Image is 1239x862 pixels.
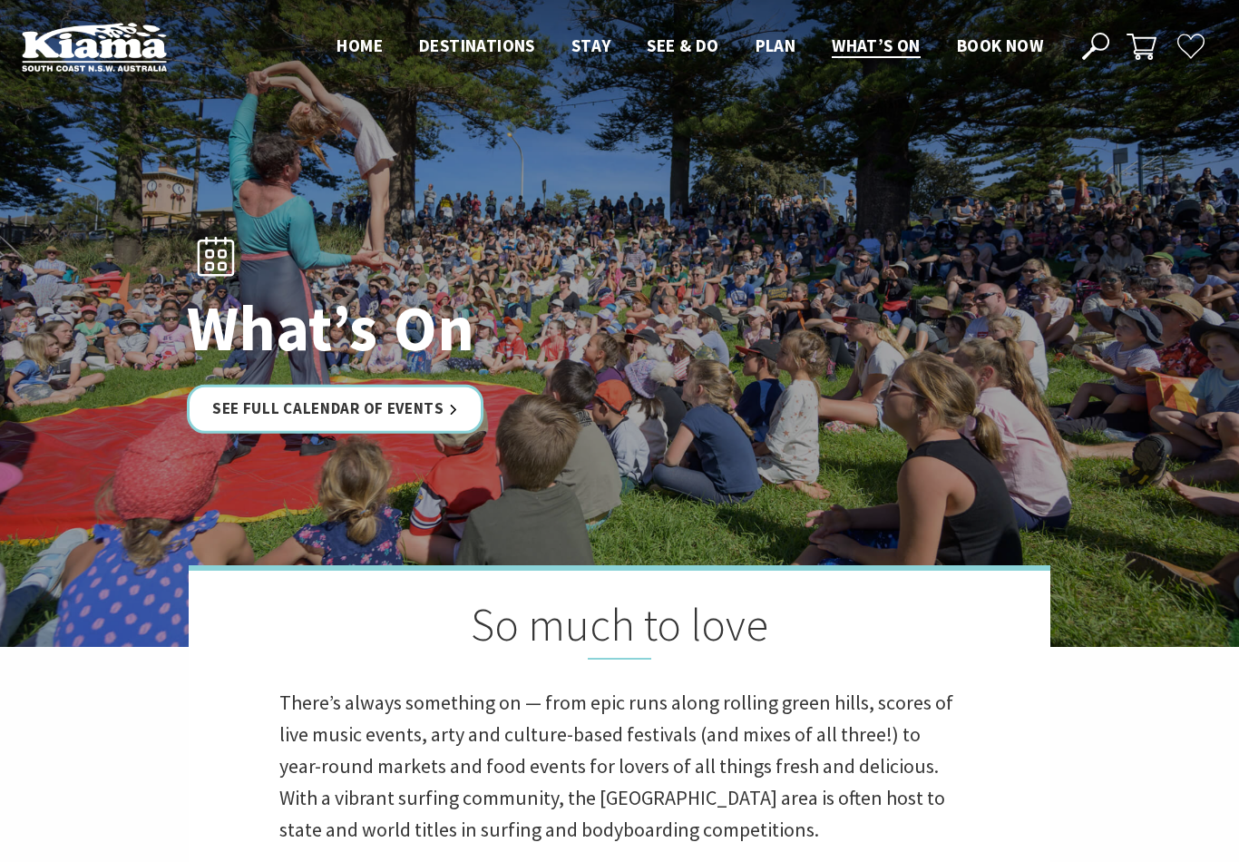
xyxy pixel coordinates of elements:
[647,34,718,56] span: See & Do
[187,385,483,433] a: See Full Calendar of Events
[318,32,1061,62] nav: Main Menu
[187,293,699,363] h1: What’s On
[756,34,796,56] span: Plan
[832,34,921,56] span: What’s On
[957,34,1043,56] span: Book now
[279,687,960,847] p: There’s always something on — from epic runs along rolling green hills, scores of live music even...
[279,598,960,660] h2: So much to love
[22,22,167,72] img: Kiama Logo
[419,34,535,56] span: Destinations
[571,34,611,56] span: Stay
[337,34,383,56] span: Home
